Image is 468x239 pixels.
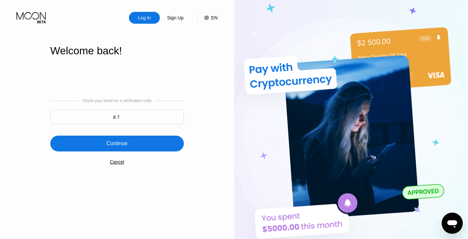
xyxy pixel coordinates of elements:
input: 000000 [50,110,184,124]
iframe: Button to launch messaging window [442,213,463,234]
div: EN [197,12,217,24]
div: Cancel [110,159,124,165]
div: EN [211,15,217,20]
div: Log In [129,12,160,24]
div: Log In [137,14,152,21]
div: Check your email for a verification code [83,98,152,103]
div: Sign Up [160,12,191,24]
div: Sign Up [166,14,184,21]
div: Continue [107,140,128,147]
div: Welcome back! [50,45,184,57]
div: Continue [50,136,184,151]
